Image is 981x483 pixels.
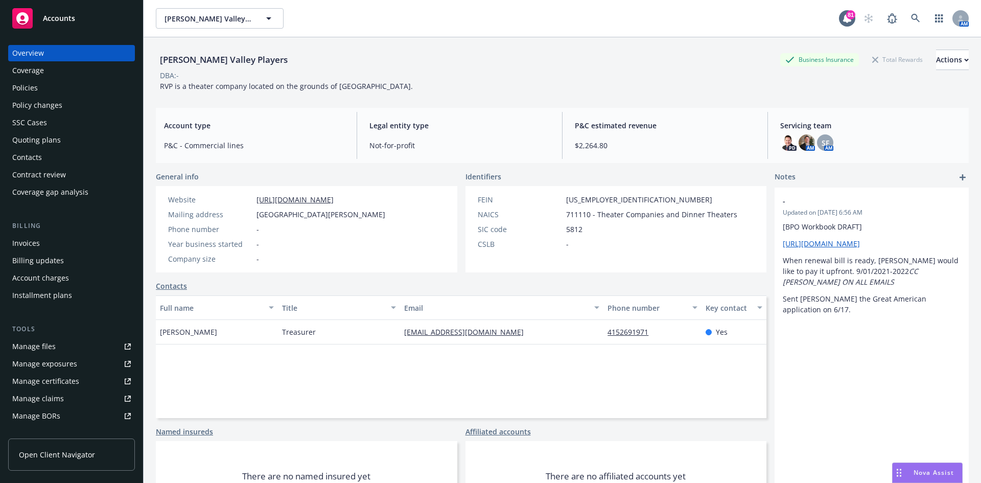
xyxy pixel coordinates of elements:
[168,239,252,249] div: Year business started
[8,338,135,355] a: Manage files
[799,134,815,151] img: photo
[936,50,969,70] button: Actions
[846,10,855,19] div: 81
[8,235,135,251] a: Invoices
[8,324,135,334] div: Tools
[12,408,60,424] div: Manage BORs
[404,303,588,313] div: Email
[478,224,562,235] div: SIC code
[12,390,64,407] div: Manage claims
[256,195,334,204] a: [URL][DOMAIN_NAME]
[156,8,284,29] button: [PERSON_NAME] Valley Players
[12,252,64,269] div: Billing updates
[156,426,213,437] a: Named insureds
[256,239,259,249] span: -
[575,140,755,151] span: $2,264.80
[160,327,217,337] span: [PERSON_NAME]
[8,132,135,148] a: Quoting plans
[702,295,766,320] button: Key contact
[934,196,946,208] a: edit
[12,184,88,200] div: Coverage gap analysis
[603,295,701,320] button: Phone number
[822,137,829,148] span: SF
[369,140,550,151] span: Not-for-profit
[8,390,135,407] a: Manage claims
[8,252,135,269] a: Billing updates
[8,270,135,286] a: Account charges
[608,327,657,337] a: 4152691971
[12,338,56,355] div: Manage files
[783,196,934,206] span: -
[780,53,859,66] div: Business Insurance
[956,171,969,183] a: add
[566,239,569,249] span: -
[256,254,259,264] span: -
[12,356,77,372] div: Manage exposures
[8,221,135,231] div: Billing
[282,327,316,337] span: Treasurer
[608,303,686,313] div: Phone number
[706,303,751,313] div: Key contact
[893,463,905,482] div: Drag to move
[12,132,61,148] div: Quoting plans
[478,194,562,205] div: FEIN
[242,470,370,482] span: There are no named insured yet
[12,114,47,131] div: SSC Cases
[43,14,75,22] span: Accounts
[12,287,72,304] div: Installment plans
[8,356,135,372] a: Manage exposures
[160,70,179,81] div: DBA: -
[936,50,969,70] div: Actions
[12,373,79,389] div: Manage certificates
[867,53,928,66] div: Total Rewards
[8,425,135,442] a: Summary of insurance
[8,287,135,304] a: Installment plans
[478,209,562,220] div: NAICS
[256,209,385,220] span: [GEOGRAPHIC_DATA][PERSON_NAME]
[905,8,926,29] a: Search
[256,224,259,235] span: -
[775,171,796,183] span: Notes
[369,120,550,131] span: Legal entity type
[8,149,135,166] a: Contacts
[12,80,38,96] div: Policies
[8,62,135,79] a: Coverage
[156,171,199,182] span: General info
[783,239,860,248] a: [URL][DOMAIN_NAME]
[8,167,135,183] a: Contract review
[780,120,961,131] span: Servicing team
[566,224,582,235] span: 5812
[12,167,66,183] div: Contract review
[575,120,755,131] span: P&C estimated revenue
[929,8,949,29] a: Switch app
[858,8,879,29] a: Start snowing
[8,373,135,389] a: Manage certificates
[164,120,344,131] span: Account type
[8,4,135,33] a: Accounts
[8,114,135,131] a: SSC Cases
[156,295,278,320] button: Full name
[882,8,902,29] a: Report a Bug
[168,194,252,205] div: Website
[160,81,413,91] span: RVP is a theater company located on the grounds of [GEOGRAPHIC_DATA].
[12,62,44,79] div: Coverage
[546,470,686,482] span: There are no affiliated accounts yet
[12,425,90,442] div: Summary of insurance
[168,224,252,235] div: Phone number
[165,13,253,24] span: [PERSON_NAME] Valley Players
[780,134,797,151] img: photo
[12,97,62,113] div: Policy changes
[8,80,135,96] a: Policies
[160,303,263,313] div: Full name
[478,239,562,249] div: CSLB
[783,221,961,232] p: [BPO Workbook DRAFT]
[8,184,135,200] a: Coverage gap analysis
[282,303,385,313] div: Title
[716,327,728,337] span: Yes
[404,327,532,337] a: [EMAIL_ADDRESS][DOMAIN_NAME]
[566,209,737,220] span: 711110 - Theater Companies and Dinner Theaters
[156,53,292,66] div: [PERSON_NAME] Valley Players
[892,463,963,483] button: Nova Assist
[278,295,400,320] button: Title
